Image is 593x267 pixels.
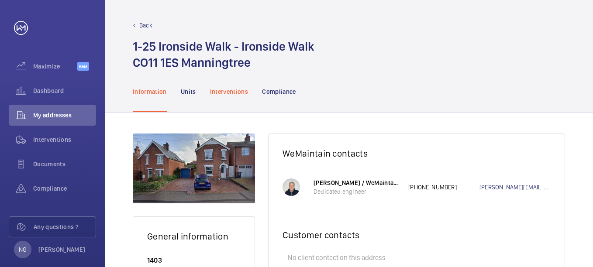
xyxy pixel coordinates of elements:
p: 1403 [147,256,241,265]
span: Documents [33,160,96,168]
h2: Customer contacts [283,229,551,240]
p: Interventions [210,87,248,96]
p: [PHONE_NUMBER] [408,183,479,192]
p: [PERSON_NAME] / WeMaintain UK [314,178,400,187]
span: Interventions [33,135,96,144]
span: My addresses [33,111,96,120]
h2: General information [147,231,241,242]
a: [PERSON_NAME][EMAIL_ADDRESS][DOMAIN_NAME] [479,183,551,192]
p: No client contact on this address [283,249,551,267]
span: Maximize [33,62,77,71]
span: Beta [77,62,89,71]
p: Dedicated engineer [314,187,400,196]
p: Units [181,87,196,96]
h2: WeMaintain contacts [283,148,551,159]
p: Compliance [262,87,296,96]
p: Information [133,87,167,96]
p: [PERSON_NAME] [38,245,86,254]
span: Dashboard [33,86,96,95]
span: Any questions ? [34,222,96,231]
span: Compliance [33,184,96,193]
p: NG [19,245,27,254]
h1: 1-25 Ironside Walk - Ironside Walk CO11 1ES Manningtree [133,38,314,71]
p: Back [139,21,152,30]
